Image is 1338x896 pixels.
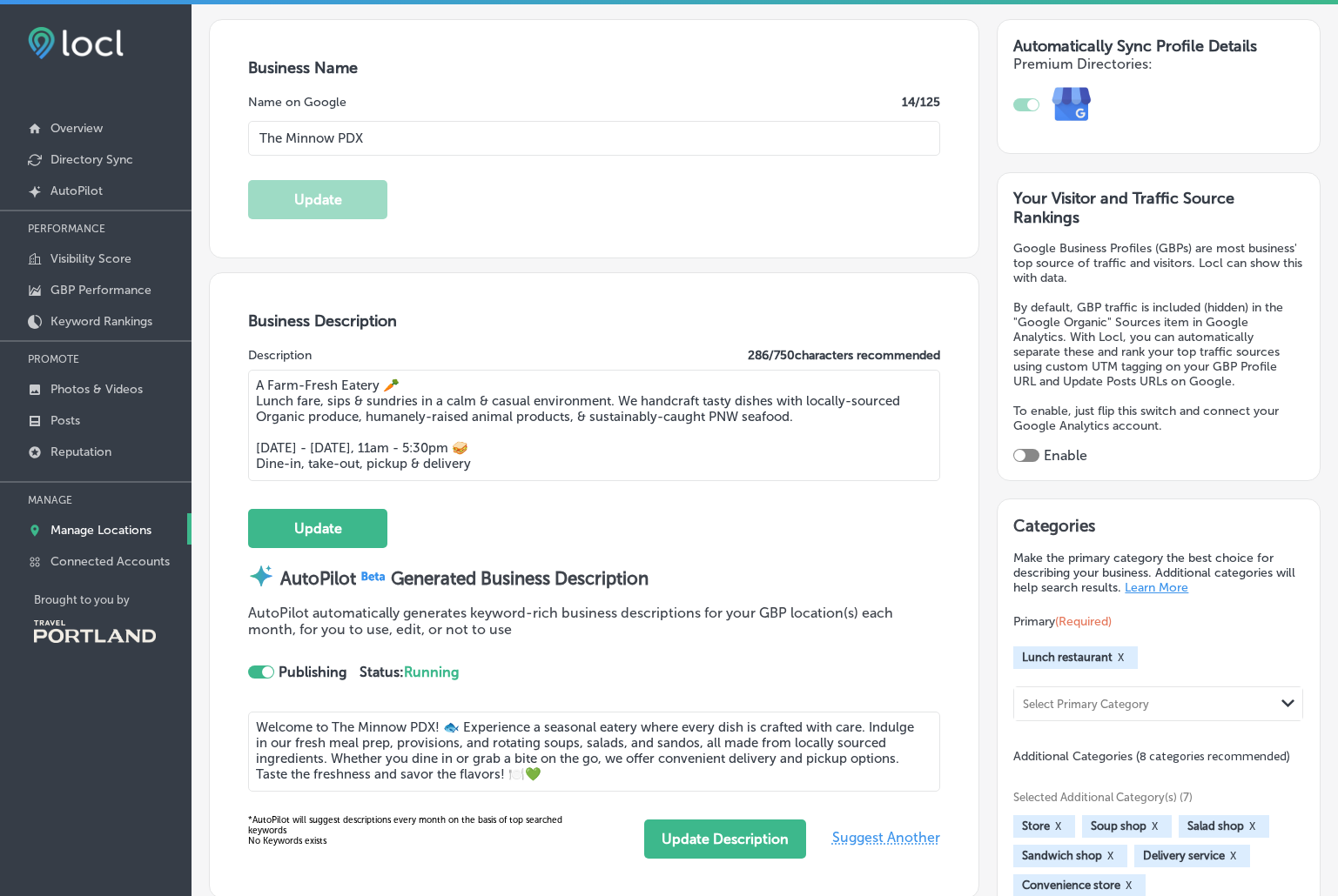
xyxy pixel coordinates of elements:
p: Make the primary category the best choice for describing your business. Additional categories wil... [1013,551,1303,595]
span: Soup shop [1091,819,1146,832]
label: 14 /125 [902,95,940,110]
p: Overview [50,121,103,136]
span: *AutoPilot will suggest descriptions every month on the basis of top searched keywords [248,815,562,836]
p: Connected Accounts [50,554,170,569]
button: Update Description [644,819,806,859]
span: Store [1022,819,1050,832]
span: Selected Additional Category(s) (7) [1013,791,1290,804]
label: Name on Google [248,95,346,110]
div: No Keywords exists [248,815,567,846]
h3: Automatically Sync Profile Details [1013,37,1303,56]
button: X [1050,819,1066,833]
span: Additional Categories [1013,749,1290,764]
h4: Premium Directories: [1013,56,1303,72]
p: Keyword Rankings [50,314,152,329]
h3: Your Visitor and Traffic Source Rankings [1013,189,1303,227]
button: X [1225,849,1241,863]
label: 286 / 750 characters recommended [748,348,940,363]
label: Description [248,348,312,363]
h3: Business Name [248,58,940,77]
button: Update [248,180,387,219]
span: Running [404,664,459,680]
p: Posts [50,413,80,428]
span: Primary [1013,614,1112,629]
button: Update [248,509,387,548]
p: Reputation [50,445,111,459]
img: autopilot-icon [248,563,274,589]
p: Manage Locations [50,523,151,538]
img: e7ababfa220611ac49bdb491a11684a6.png [1039,72,1105,137]
strong: Status: [360,664,459,680]
span: (8 categories recommended) [1136,748,1290,765]
button: X [1102,849,1119,863]
span: Lunch restaurant [1022,651,1113,664]
p: GBP Performance [50,283,151,298]
img: Beta [356,568,391,583]
p: AutoPilot [50,184,103,198]
p: Google Business Profiles (GBPs) are most business' top source of traffic and visitors. Locl can s... [1013,241,1303,285]
img: Travel Portland [34,620,156,643]
span: Delivery service [1143,849,1225,862]
span: Suggest Another [832,816,940,859]
p: Brought to you by [34,593,192,606]
p: AutoPilot automatically generates keyword-rich business descriptions for your GBP location(s) eac... [248,605,940,638]
p: Directory Sync [50,152,133,167]
span: (Required) [1055,614,1112,629]
span: Sandwich shop [1022,849,1102,862]
a: Learn More [1125,580,1188,595]
span: Convenience store [1022,879,1120,892]
button: X [1146,819,1163,833]
textarea: A Farm-Fresh Eatery 🥕 Lunch fare, sips & sundries in a calm & casual environment. We handcraft ta... [248,370,940,481]
img: fda3e92497d09a02dc62c9cd864e3231.png [28,27,124,59]
p: To enable, just flip this switch and connect your Google Analytics account. [1013,404,1303,433]
span: Salad shop [1187,819,1244,832]
input: Enter Location Name [248,121,940,156]
p: By default, GBP traffic is included (hidden) in the "Google Organic" Sources item in Google Analy... [1013,300,1303,389]
button: X [1244,819,1261,833]
button: X [1113,651,1129,665]
p: Photos & Videos [50,382,143,397]
h3: Business Description [248,311,940,331]
textarea: Welcome to The Minnow PDX! 🐟 Experience a seasonal eatery where every dish is crafted with care. ... [248,712,940,792]
p: Visibility Score [50,251,131,266]
div: Select Primary Category [1023,697,1149,710]
strong: AutoPilot Generated Business Description [280,568,649,589]
label: Enable [1044,447,1087,464]
h3: Categories [1013,516,1303,542]
strong: Publishing [279,664,346,680]
button: X [1120,879,1137,893]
